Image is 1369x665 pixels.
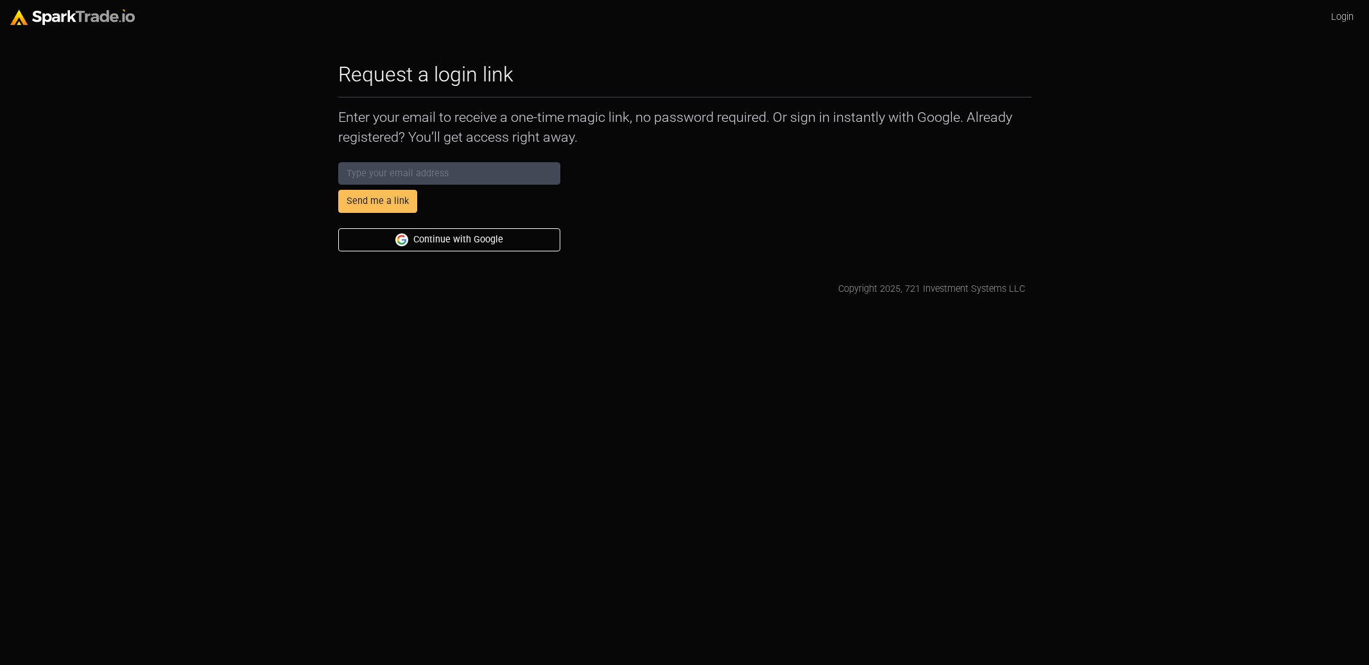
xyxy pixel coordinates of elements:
img: Google [395,233,408,246]
img: sparktrade.png [10,10,135,25]
button: Continue with Google [338,228,561,251]
p: Enter your email to receive a one-time magic link, no password required. Or sign in instantly wit... [338,108,1031,146]
input: Type your email address [338,162,561,185]
a: Login [1326,5,1359,29]
div: Copyright 2025, 721 Investment Systems LLC [838,282,1025,296]
button: Send me a link [338,190,417,213]
h2: Request a login link [338,62,513,87]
